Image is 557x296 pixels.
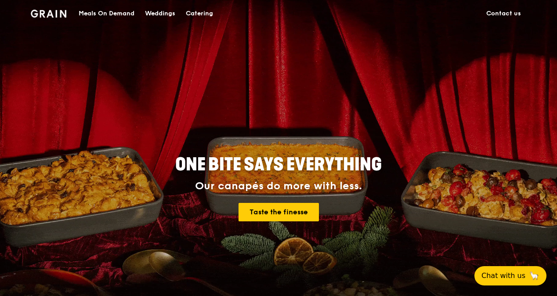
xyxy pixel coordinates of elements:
div: Weddings [145,0,175,27]
a: Weddings [140,0,181,27]
div: Meals On Demand [79,0,134,27]
div: Catering [186,0,213,27]
span: ONE BITE SAYS EVERYTHING [175,154,382,175]
span: 🦙 [529,271,539,281]
button: Chat with us🦙 [474,266,546,285]
a: Contact us [481,0,526,27]
span: Chat with us [481,271,525,281]
div: Our canapés do more with less. [120,180,437,192]
a: Catering [181,0,218,27]
img: Grain [31,10,66,18]
a: Taste the finesse [239,203,319,221]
